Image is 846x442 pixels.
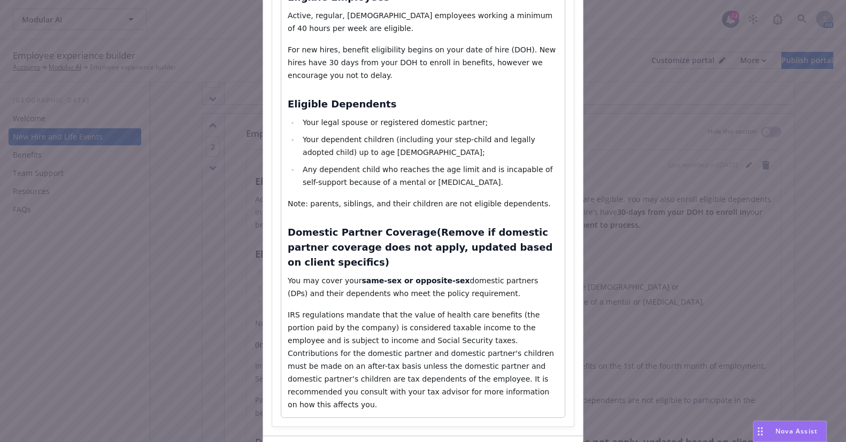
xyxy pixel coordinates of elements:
span: Nova Assist [775,427,818,436]
strong: same-sex or opposite-sex [362,276,470,285]
strong: (Remove if domestic partner coverage does not apply, updated based on client specifics) [288,227,556,268]
span: For new hires, benefit eligibility begins on your date of hire (DOH). New hires have 30 days from... [288,45,558,80]
span: Any dependent child who reaches the age limit and is incapable of self-support because of a menta... [303,165,555,187]
button: Nova Assist [753,421,827,442]
span: ​IRS regulations mandate that the value of health care benefits (the portion paid by the company)... [288,311,556,409]
span: Your dependent children (including your step-child and legally adopted child) up to age [DEMOGRAP... [303,135,537,157]
span: Note: parents, siblings, and their children are not eligible dependents. [288,199,551,208]
div: Drag to move [753,421,767,441]
span: Active, regular, [DEMOGRAPHIC_DATA] employees working a minimum of 40 hours per week are eligible. [288,11,555,33]
span: Domestic Partner Coverage [288,227,437,238]
span: You may cover your [288,276,362,285]
strong: ​Eligible Dependents​ [288,98,396,110]
span: Your legal spouse or registered domestic partner; [303,118,488,127]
